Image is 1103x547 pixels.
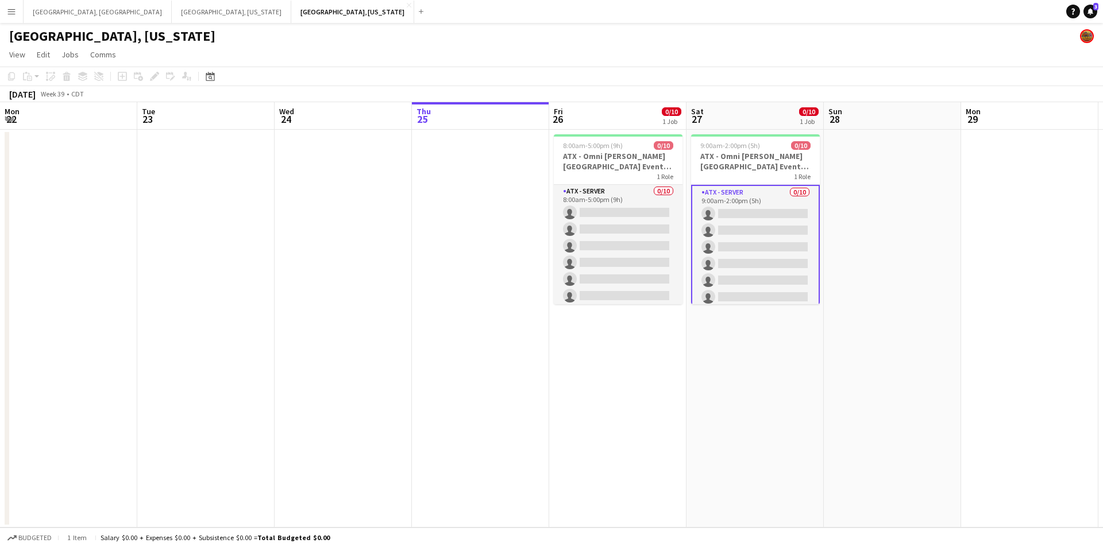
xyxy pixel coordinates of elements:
app-job-card: 9:00am-2:00pm (5h)0/10ATX - Omni [PERSON_NAME][GEOGRAPHIC_DATA] Event [DATE]1 RoleATX - Server0/1... [691,134,820,304]
button: [GEOGRAPHIC_DATA], [GEOGRAPHIC_DATA] [24,1,172,23]
span: 23 [140,112,155,126]
button: [GEOGRAPHIC_DATA], [US_STATE] [172,1,291,23]
span: Tue [142,106,155,117]
span: 24 [277,112,294,126]
app-job-card: 8:00am-5:00pm (9h)0/10ATX - Omni [PERSON_NAME][GEOGRAPHIC_DATA] Event [DATE]1 RoleATX - Server0/1... [554,134,682,304]
span: Wed [279,106,294,117]
div: CDT [71,90,84,98]
span: 3 [1093,3,1098,10]
span: 25 [415,112,431,126]
span: 9:00am-2:00pm (5h) [700,141,760,150]
span: Sun [828,106,842,117]
button: [GEOGRAPHIC_DATA], [US_STATE] [291,1,414,23]
a: Comms [86,47,121,62]
span: Mon [5,106,20,117]
span: View [9,49,25,60]
div: [DATE] [9,88,36,100]
span: Comms [90,49,116,60]
span: 28 [827,112,842,126]
div: 1 Job [800,117,818,126]
a: Edit [32,47,55,62]
button: Budgeted [6,532,53,544]
span: Budgeted [18,534,52,542]
span: 26 [552,112,563,126]
app-card-role: ATX - Server0/109:00am-2:00pm (5h) [691,185,820,376]
span: Thu [416,106,431,117]
app-card-role: ATX - Server0/108:00am-5:00pm (9h) [554,185,682,374]
span: Sat [691,106,704,117]
span: Edit [37,49,50,60]
span: 1 item [63,533,91,542]
span: Total Budgeted $0.00 [257,533,330,542]
span: 0/10 [662,107,681,116]
span: 1 Role [794,172,811,181]
div: 1 Job [662,117,681,126]
span: 27 [689,112,704,126]
span: 0/10 [799,107,819,116]
h3: ATX - Omni [PERSON_NAME][GEOGRAPHIC_DATA] Event [DATE] [691,151,820,172]
div: Salary $0.00 + Expenses $0.00 + Subsistence $0.00 = [101,533,330,542]
a: View [5,47,30,62]
h3: ATX - Omni [PERSON_NAME][GEOGRAPHIC_DATA] Event [DATE] [554,151,682,172]
h1: [GEOGRAPHIC_DATA], [US_STATE] [9,28,215,45]
span: 0/10 [654,141,673,150]
span: Fri [554,106,563,117]
span: 1 Role [657,172,673,181]
span: 22 [3,112,20,126]
span: Week 39 [38,90,67,98]
span: 0/10 [791,141,811,150]
a: 3 [1083,5,1097,18]
span: 8:00am-5:00pm (9h) [563,141,623,150]
span: Mon [966,106,981,117]
span: Jobs [61,49,79,60]
a: Jobs [57,47,83,62]
span: 29 [964,112,981,126]
app-user-avatar: Rollin Hero [1080,29,1094,43]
